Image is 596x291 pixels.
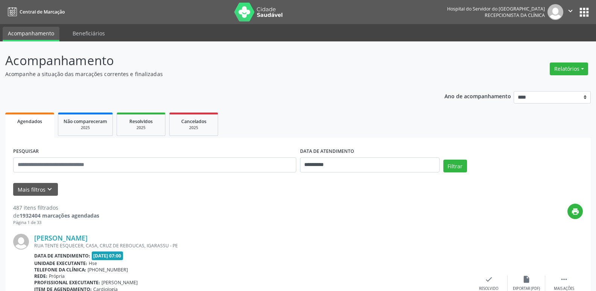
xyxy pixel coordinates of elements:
button: Mais filtroskeyboard_arrow_down [13,183,58,196]
div: de [13,212,99,219]
a: Acompanhamento [3,27,59,41]
span: [PHONE_NUMBER] [88,267,128,273]
i:  [560,275,568,283]
div: Hospital do Servidor do [GEOGRAPHIC_DATA] [447,6,545,12]
button: print [567,204,583,219]
div: 487 itens filtrados [13,204,99,212]
a: Central de Marcação [5,6,65,18]
b: Data de atendimento: [34,253,90,259]
span: Própria [49,273,65,279]
div: Página 1 de 33 [13,219,99,226]
span: Agendados [17,118,42,125]
div: 2025 [64,125,107,131]
a: [PERSON_NAME] [34,234,88,242]
span: Resolvidos [129,118,153,125]
span: [DATE] 07:00 [92,251,123,260]
button: Filtrar [443,160,467,172]
span: Central de Marcação [20,9,65,15]
b: Telefone da clínica: [34,267,86,273]
span: [PERSON_NAME] [102,279,138,286]
i: print [571,207,579,216]
i: keyboard_arrow_down [45,185,54,193]
p: Ano de acompanhamento [444,91,511,101]
img: img [547,4,563,20]
span: Não compareceram [64,118,107,125]
i:  [566,7,575,15]
button: Relatórios [550,62,588,75]
b: Profissional executante: [34,279,100,286]
label: DATA DE ATENDIMENTO [300,146,354,157]
i: check [485,275,493,283]
div: RUA TENTE ESQUECER, CASA, CRUZ DE REBOUCAS, IGARASSU - PE [34,242,470,249]
strong: 1932404 marcações agendadas [20,212,99,219]
p: Acompanhe a situação das marcações correntes e finalizadas [5,70,415,78]
button: apps [578,6,591,19]
div: 2025 [122,125,160,131]
div: 2025 [175,125,212,131]
img: img [13,234,29,250]
span: Hse [89,260,97,267]
b: Unidade executante: [34,260,87,267]
span: Cancelados [181,118,206,125]
span: Recepcionista da clínica [485,12,545,18]
p: Acompanhamento [5,51,415,70]
label: PESQUISAR [13,146,39,157]
button:  [563,4,578,20]
i: insert_drive_file [522,275,531,283]
b: Rede: [34,273,47,279]
a: Beneficiários [67,27,110,40]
